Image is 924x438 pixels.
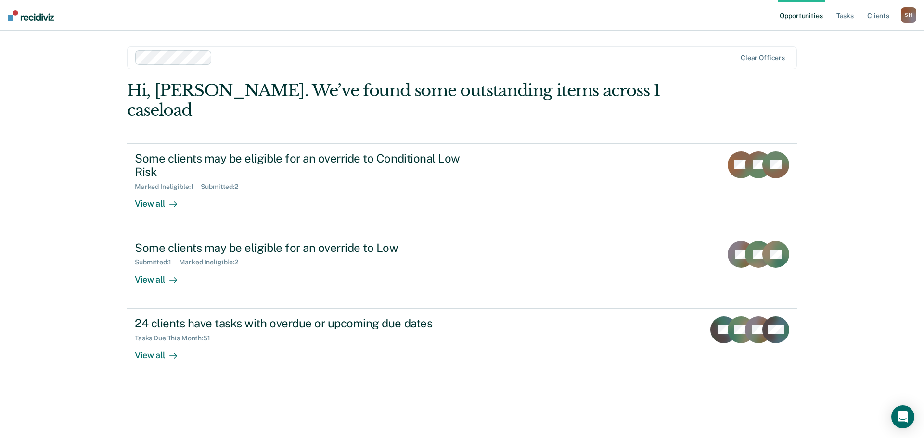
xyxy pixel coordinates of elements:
[179,258,246,266] div: Marked Ineligible : 2
[127,309,797,384] a: 24 clients have tasks with overdue or upcoming due datesTasks Due This Month:51View all
[135,258,179,266] div: Submitted : 1
[135,151,473,179] div: Some clients may be eligible for an override to Conditional Low Risk
[135,266,189,285] div: View all
[135,183,201,191] div: Marked Ineligible : 1
[891,405,914,428] div: Open Intercom Messenger
[127,143,797,233] a: Some clients may be eligible for an override to Conditional Low RiskMarked Ineligible:1Submitted:...
[135,316,473,330] div: 24 clients have tasks with overdue or upcoming due dates
[135,191,189,210] div: View all
[135,334,218,342] div: Tasks Due This Month : 51
[127,81,663,120] div: Hi, [PERSON_NAME]. We’ve found some outstanding items across 1 caseload
[135,342,189,361] div: View all
[135,241,473,255] div: Some clients may be eligible for an override to Low
[901,7,916,23] button: SH
[127,233,797,309] a: Some clients may be eligible for an override to LowSubmitted:1Marked Ineligible:2View all
[901,7,916,23] div: S H
[741,54,785,62] div: Clear officers
[8,10,54,21] img: Recidiviz
[201,183,246,191] div: Submitted : 2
